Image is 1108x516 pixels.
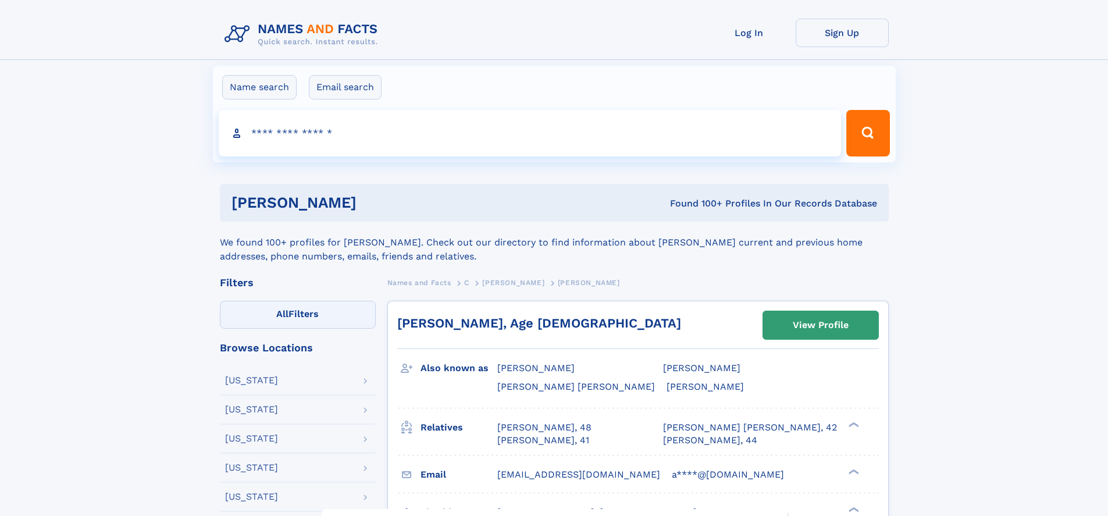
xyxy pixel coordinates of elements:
[225,463,278,472] div: [US_STATE]
[663,362,740,373] span: [PERSON_NAME]
[397,316,681,330] a: [PERSON_NAME], Age [DEMOGRAPHIC_DATA]
[464,275,469,290] a: C
[482,279,544,287] span: [PERSON_NAME]
[276,308,288,319] span: All
[220,277,376,288] div: Filters
[421,418,497,437] h3: Relatives
[497,421,592,434] a: [PERSON_NAME], 48
[497,434,589,447] a: [PERSON_NAME], 41
[225,376,278,385] div: [US_STATE]
[225,434,278,443] div: [US_STATE]
[225,492,278,501] div: [US_STATE]
[846,110,889,156] button: Search Button
[846,468,860,475] div: ❯
[663,421,837,434] a: [PERSON_NAME] [PERSON_NAME], 42
[497,469,660,480] span: [EMAIL_ADDRESS][DOMAIN_NAME]
[387,275,451,290] a: Names and Facts
[497,381,655,392] span: [PERSON_NAME] [PERSON_NAME]
[846,421,860,428] div: ❯
[667,381,744,392] span: [PERSON_NAME]
[513,197,877,210] div: Found 100+ Profiles In Our Records Database
[482,275,544,290] a: [PERSON_NAME]
[225,405,278,414] div: [US_STATE]
[464,279,469,287] span: C
[421,465,497,485] h3: Email
[763,311,878,339] a: View Profile
[220,19,387,50] img: Logo Names and Facts
[663,434,757,447] a: [PERSON_NAME], 44
[220,343,376,353] div: Browse Locations
[497,362,575,373] span: [PERSON_NAME]
[703,19,796,47] a: Log In
[222,75,297,99] label: Name search
[421,358,497,378] h3: Also known as
[309,75,382,99] label: Email search
[793,312,849,339] div: View Profile
[220,222,889,264] div: We found 100+ profiles for [PERSON_NAME]. Check out our directory to find information about [PERS...
[558,279,620,287] span: [PERSON_NAME]
[231,195,514,210] h1: [PERSON_NAME]
[220,301,376,329] label: Filters
[219,110,842,156] input: search input
[846,506,860,513] div: ❯
[796,19,889,47] a: Sign Up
